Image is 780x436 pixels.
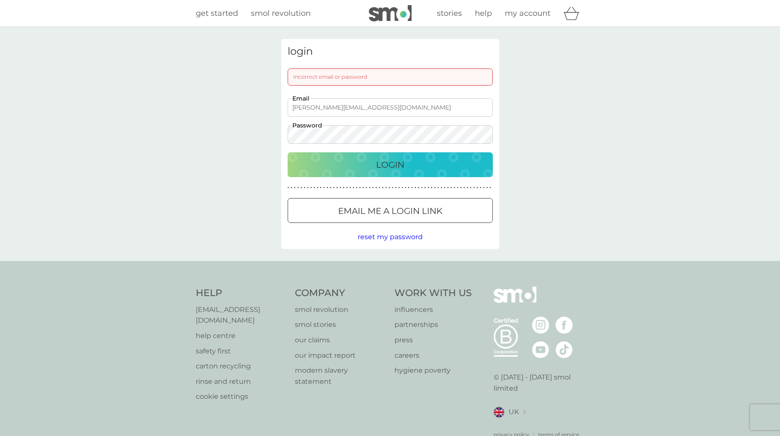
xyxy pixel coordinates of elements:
[288,68,493,86] div: Incorrect email or password
[288,198,493,223] button: Email me a login link
[297,186,299,190] p: ●
[343,186,344,190] p: ●
[494,407,504,418] img: UK flag
[532,317,549,334] img: visit the smol Instagram page
[523,410,526,415] img: select a new location
[467,186,468,190] p: ●
[340,186,341,190] p: ●
[196,7,238,20] a: get started
[375,186,377,190] p: ●
[389,186,390,190] p: ●
[362,186,364,190] p: ●
[394,287,472,300] h4: Work With Us
[366,186,368,190] p: ●
[358,233,423,241] span: reset my password
[358,231,423,243] button: reset my password
[427,186,429,190] p: ●
[295,365,386,387] a: modern slavery statement
[310,186,312,190] p: ●
[453,186,455,190] p: ●
[300,186,302,190] p: ●
[494,287,536,316] img: smol
[385,186,387,190] p: ●
[320,186,322,190] p: ●
[475,7,492,20] a: help
[418,186,420,190] p: ●
[196,346,287,357] p: safety first
[408,186,410,190] p: ●
[395,186,397,190] p: ●
[338,204,442,218] p: Email me a login link
[401,186,403,190] p: ●
[295,287,386,300] h4: Company
[434,186,436,190] p: ●
[379,186,380,190] p: ●
[330,186,332,190] p: ●
[294,186,296,190] p: ●
[475,9,492,18] span: help
[494,372,585,394] p: © [DATE] - [DATE] smol limited
[196,376,287,387] a: rinse and return
[480,186,481,190] p: ●
[353,186,354,190] p: ●
[196,361,287,372] p: carton recycling
[437,9,462,18] span: stories
[394,335,472,346] a: press
[369,186,371,190] p: ●
[532,341,549,358] img: visit the smol Youtube page
[376,158,404,172] p: Login
[295,304,386,315] a: smol revolution
[463,186,465,190] p: ●
[196,304,287,326] a: [EMAIL_ADDRESS][DOMAIN_NAME]
[415,186,416,190] p: ●
[505,9,550,18] span: my account
[421,186,423,190] p: ●
[346,186,348,190] p: ●
[196,9,238,18] span: get started
[196,330,287,341] a: help centre
[441,186,442,190] p: ●
[450,186,452,190] p: ●
[437,186,439,190] p: ●
[196,391,287,402] a: cookie settings
[304,186,306,190] p: ●
[288,45,493,58] h3: login
[336,186,338,190] p: ●
[295,350,386,361] a: our impact report
[288,152,493,177] button: Login
[398,186,400,190] p: ●
[457,186,459,190] p: ●
[405,186,406,190] p: ●
[392,186,394,190] p: ●
[394,350,472,361] a: careers
[314,186,315,190] p: ●
[424,186,426,190] p: ●
[382,186,384,190] p: ●
[369,5,412,21] img: smol
[394,365,472,376] a: hygiene poverty
[295,335,386,346] a: our claims
[470,186,472,190] p: ●
[509,406,519,418] span: UK
[556,317,573,334] img: visit the smol Facebook page
[394,304,472,315] p: influencers
[437,7,462,20] a: stories
[359,186,361,190] p: ●
[473,186,475,190] p: ●
[349,186,351,190] p: ●
[356,186,358,190] p: ●
[489,186,491,190] p: ●
[295,319,386,330] a: smol stories
[563,5,585,22] div: basket
[556,341,573,358] img: visit the smol Tiktok page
